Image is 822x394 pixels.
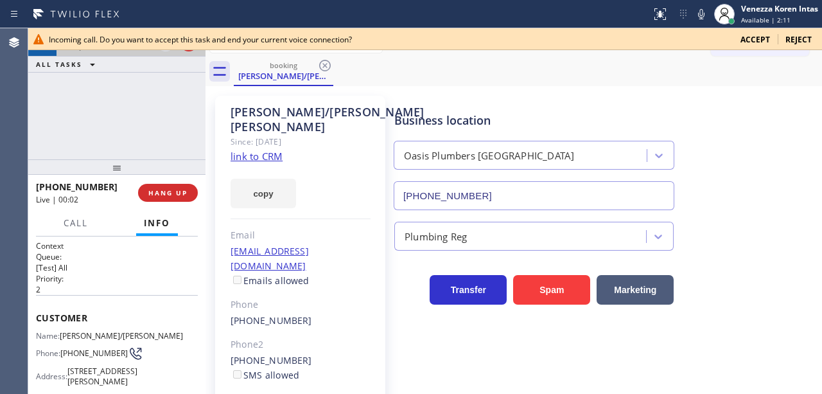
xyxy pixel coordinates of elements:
[231,179,296,208] button: copy
[136,211,178,236] button: Info
[231,274,310,287] label: Emails allowed
[36,262,198,273] p: [Test] All
[144,217,170,229] span: Info
[231,369,299,381] label: SMS allowed
[64,217,88,229] span: Call
[394,112,674,129] div: Business location
[741,15,791,24] span: Available | 2:11
[235,70,332,82] div: [PERSON_NAME]/[PERSON_NAME]
[49,34,352,45] span: Incoming call. Do you want to accept this task and end your current voice connection?
[785,34,812,45] span: Reject
[36,251,198,262] h2: Queue:
[60,348,128,358] span: [PHONE_NUMBER]
[405,229,467,244] div: Plumbing Reg
[36,372,67,381] span: Address:
[56,211,96,236] button: Call
[138,184,198,202] button: HANG UP
[235,60,332,70] div: booking
[231,337,371,352] div: Phone2
[36,348,60,358] span: Phone:
[231,314,312,327] a: [PHONE_NUMBER]
[741,3,818,14] div: Venezza Koren Intas
[36,60,82,69] span: ALL TASKS
[740,34,770,45] span: Accept
[231,228,371,243] div: Email
[394,181,674,210] input: Phone Number
[36,331,60,341] span: Name:
[513,275,590,305] button: Spam
[430,275,507,305] button: Transfer
[231,298,371,312] div: Phone
[231,105,371,134] div: [PERSON_NAME]/[PERSON_NAME] [PERSON_NAME]
[235,57,332,85] div: Irene/Eric Wong
[36,273,198,284] h2: Priority:
[28,57,108,72] button: ALL TASKS
[692,5,710,23] button: Mute
[36,194,78,205] span: Live | 00:02
[231,134,371,149] div: Since: [DATE]
[231,354,312,366] a: [PHONE_NUMBER]
[36,240,198,251] h1: Context
[597,275,674,305] button: Marketing
[67,366,137,386] span: [STREET_ADDRESS][PERSON_NAME]
[231,150,283,163] a: link to CRM
[60,331,156,341] span: [PERSON_NAME]/[PERSON_NAME]
[36,284,198,295] p: 2
[233,276,241,284] input: Emails allowed
[36,181,118,193] span: [PHONE_NUMBER]
[404,148,574,163] div: Oasis Plumbers [GEOGRAPHIC_DATA]
[233,370,241,379] input: SMS allowed
[36,312,198,324] span: Customer
[148,188,188,197] span: HANG UP
[231,245,309,272] a: [EMAIL_ADDRESS][DOMAIN_NAME]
